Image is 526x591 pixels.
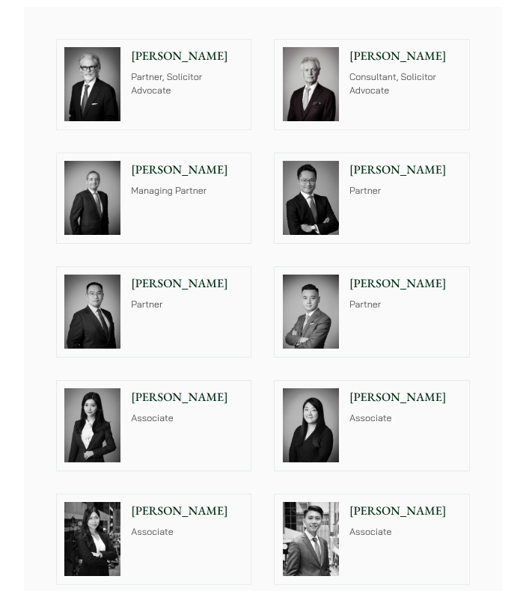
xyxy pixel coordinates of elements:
[131,388,243,406] p: [PERSON_NAME]
[349,47,462,65] p: [PERSON_NAME]
[131,47,243,65] p: [PERSON_NAME]
[349,298,462,313] p: Partner
[131,298,243,313] p: Partner
[274,39,470,130] a: [PERSON_NAME] Consultant, Solicitor Advocate
[131,526,243,540] p: Associate
[274,266,470,358] a: [PERSON_NAME] Partner
[56,494,252,585] a: Joanne Lam photo [PERSON_NAME] Associate
[349,275,462,293] p: [PERSON_NAME]
[274,494,470,585] a: [PERSON_NAME] Associate
[64,388,120,462] img: Florence Yan photo
[64,502,120,576] img: Joanne Lam photo
[274,380,470,471] a: [PERSON_NAME] Associate
[349,185,462,199] p: Partner
[131,161,243,179] p: [PERSON_NAME]
[274,153,470,244] a: [PERSON_NAME] Partner
[131,412,243,426] p: Associate
[131,185,243,199] p: Managing Partner
[349,71,462,99] p: Consultant, Solicitor Advocate
[349,412,462,426] p: Associate
[56,153,252,244] a: [PERSON_NAME] Managing Partner
[131,71,243,99] p: Partner, Solicitor Advocate
[349,526,462,540] p: Associate
[56,380,252,471] a: Florence Yan photo [PERSON_NAME] Associate
[131,502,243,520] p: [PERSON_NAME]
[56,39,252,130] a: [PERSON_NAME] Partner, Solicitor Advocate
[131,275,243,293] p: [PERSON_NAME]
[349,388,462,406] p: [PERSON_NAME]
[56,266,252,358] a: [PERSON_NAME] Partner
[349,161,462,179] p: [PERSON_NAME]
[349,502,462,520] p: [PERSON_NAME]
